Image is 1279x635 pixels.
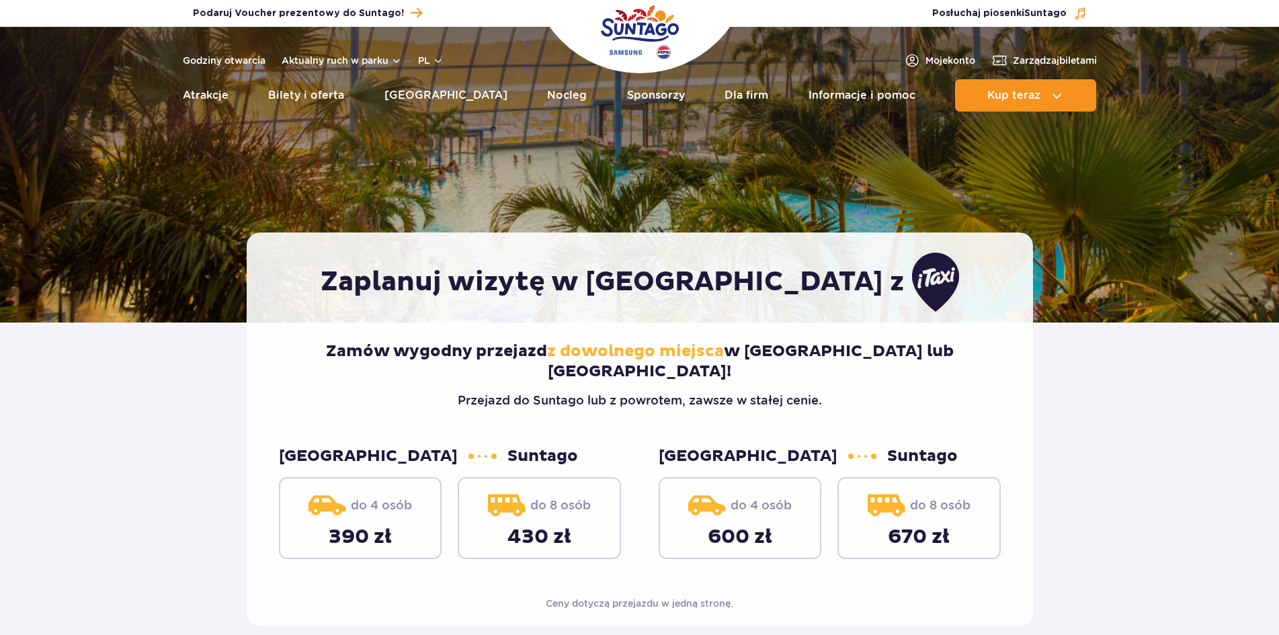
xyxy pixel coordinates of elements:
a: Podaruj Voucher prezentowy do Suntago! [193,4,422,22]
p: do 4 osób [688,486,792,524]
p: do 8 osób [867,486,971,524]
div: [GEOGRAPHIC_DATA] Suntago [279,446,578,466]
a: Sponsorzy [627,79,685,112]
p: do 8 osób [487,486,591,524]
p: do 4 osób [308,486,412,524]
span: Zarządzaj biletami [1013,54,1097,67]
strong: 600 zł [708,524,772,550]
a: Dla firm [725,79,768,112]
button: Kup teraz [955,79,1096,112]
span: Kup teraz [987,89,1040,101]
strong: 670 zł [888,524,950,550]
span: z dowolnego miejsca [547,341,724,362]
h3: Zamów wygodny przejazd w [GEOGRAPHIC_DATA] lub [GEOGRAPHIC_DATA]! [279,341,1001,382]
strong: 430 zł [507,524,571,550]
span: Moje konto [925,54,975,67]
button: Aktualny ruch w parku [282,55,402,66]
a: Mojekonto [904,52,975,69]
span: Suntago [1024,9,1067,18]
span: Podaruj Voucher prezentowy do Suntago! [193,7,404,20]
a: Atrakcje [183,79,229,112]
span: Posłuchaj piosenki [932,7,1067,20]
p: Przejazd do Suntago lub z powrotem, zawsze w stałej cenie. [458,392,822,409]
a: Godziny otwarcia [183,54,265,67]
button: Posłuchaj piosenkiSuntago [932,7,1087,20]
button: pl [418,54,444,67]
a: Zarządzajbiletami [991,52,1097,69]
strong: 390 zł [329,524,392,550]
div: [GEOGRAPHIC_DATA] Suntago [659,446,958,466]
p: Ceny dotyczą przejazdu w jedną stronę. [546,597,733,610]
a: [GEOGRAPHIC_DATA] [384,79,507,112]
a: Nocleg [547,79,587,112]
a: Informacje i pomoc [809,79,915,112]
a: Bilety i oferta [268,79,344,112]
span: Zaplanuj wizytę w [GEOGRAPHIC_DATA] z [321,265,904,299]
